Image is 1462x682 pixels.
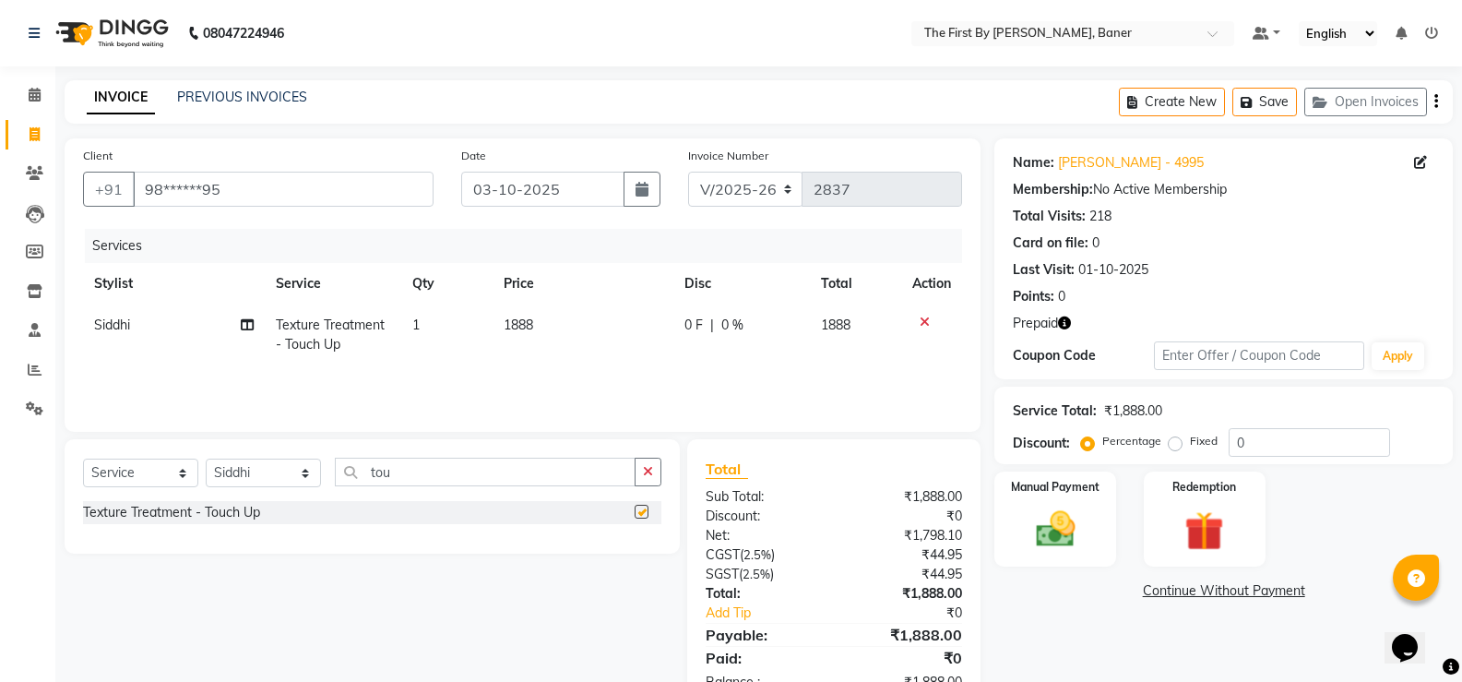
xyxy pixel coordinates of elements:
div: Name: [1013,153,1054,173]
div: Coupon Code [1013,346,1153,365]
span: 0 % [721,316,743,335]
div: ₹44.95 [834,545,976,565]
img: _gift.svg [1172,507,1236,556]
div: Sub Total: [692,487,834,507]
iframe: chat widget [1385,608,1444,664]
div: Membership: [1013,180,1093,199]
div: Total Visits: [1013,207,1086,226]
label: Manual Payment [1011,479,1099,496]
div: ₹1,798.10 [834,526,976,545]
div: 0 [1092,233,1099,253]
button: Open Invoices [1304,88,1427,116]
div: Points: [1013,287,1054,306]
button: Apply [1372,342,1424,370]
a: INVOICE [87,81,155,114]
label: Client [83,148,113,164]
div: ₹1,888.00 [834,584,976,604]
label: Date [461,148,486,164]
b: 08047224946 [203,7,284,59]
div: Net: [692,526,834,545]
div: Card on file: [1013,233,1088,253]
a: [PERSON_NAME] - 4995 [1058,153,1204,173]
div: ₹0 [858,604,976,623]
span: 2.5% [743,567,770,581]
button: Create New [1119,88,1225,116]
div: Texture Treatment - Touch Up [83,503,260,522]
label: Invoice Number [688,148,768,164]
div: Discount: [692,507,834,526]
th: Stylist [83,263,265,305]
label: Fixed [1190,433,1218,449]
div: Services [85,229,976,263]
div: Last Visit: [1013,260,1075,280]
div: No Active Membership [1013,180,1434,199]
div: ₹44.95 [834,565,976,584]
label: Percentage [1102,433,1161,449]
th: Service [265,263,401,305]
span: CGST [706,546,740,563]
th: Disc [673,263,810,305]
span: Prepaid [1013,314,1058,333]
a: PREVIOUS INVOICES [177,89,307,105]
button: Save [1232,88,1297,116]
input: Search by Name/Mobile/Email/Code [133,172,434,207]
span: 2.5% [743,547,771,562]
div: Total: [692,584,834,604]
span: 1 [412,317,420,333]
div: Service Total: [1013,401,1097,421]
a: Continue Without Payment [998,581,1449,601]
button: +91 [83,172,135,207]
div: ₹1,888.00 [834,624,976,646]
span: Texture Treatment - Touch Up [276,317,385,353]
div: Paid: [692,647,834,669]
div: ₹0 [834,507,976,526]
div: 218 [1089,207,1111,226]
th: Price [493,263,674,305]
span: Siddhi [94,317,130,333]
div: ₹1,888.00 [834,487,976,507]
div: 01-10-2025 [1078,260,1148,280]
div: Discount: [1013,434,1070,453]
span: | [710,316,714,335]
input: Enter Offer / Coupon Code [1154,341,1364,370]
input: Search or Scan [335,458,636,486]
img: _cash.svg [1024,507,1088,552]
div: ( ) [692,565,834,584]
span: Total [706,460,748,479]
div: 0 [1058,287,1065,306]
div: ₹0 [834,647,976,669]
span: 1888 [821,317,850,333]
img: logo [47,7,173,59]
th: Qty [401,263,493,305]
th: Total [810,263,901,305]
span: 1888 [504,317,533,333]
th: Action [901,263,962,305]
label: Redemption [1172,479,1236,496]
div: ( ) [692,545,834,565]
div: ₹1,888.00 [1104,401,1162,421]
a: Add Tip [692,604,858,623]
span: 0 F [684,316,703,335]
span: SGST [706,566,739,582]
div: Payable: [692,624,834,646]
